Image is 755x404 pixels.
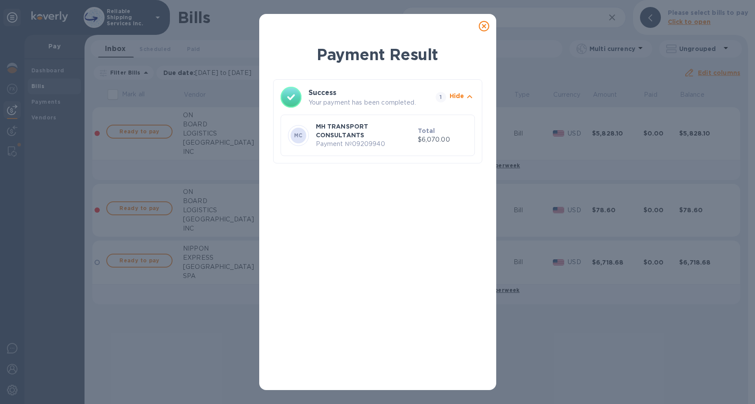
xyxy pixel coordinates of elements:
[450,92,475,103] button: Hide
[450,92,464,100] p: Hide
[273,44,482,65] h1: Payment Result
[418,135,467,144] p: $6,070.00
[316,139,414,149] p: Payment № 09209940
[294,132,303,139] b: MC
[418,127,435,134] b: Total
[308,88,420,98] h3: Success
[316,122,414,139] p: MH TRANSPORT CONSULTANTS
[436,92,446,102] span: 1
[308,98,432,107] p: Your payment has been completed.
